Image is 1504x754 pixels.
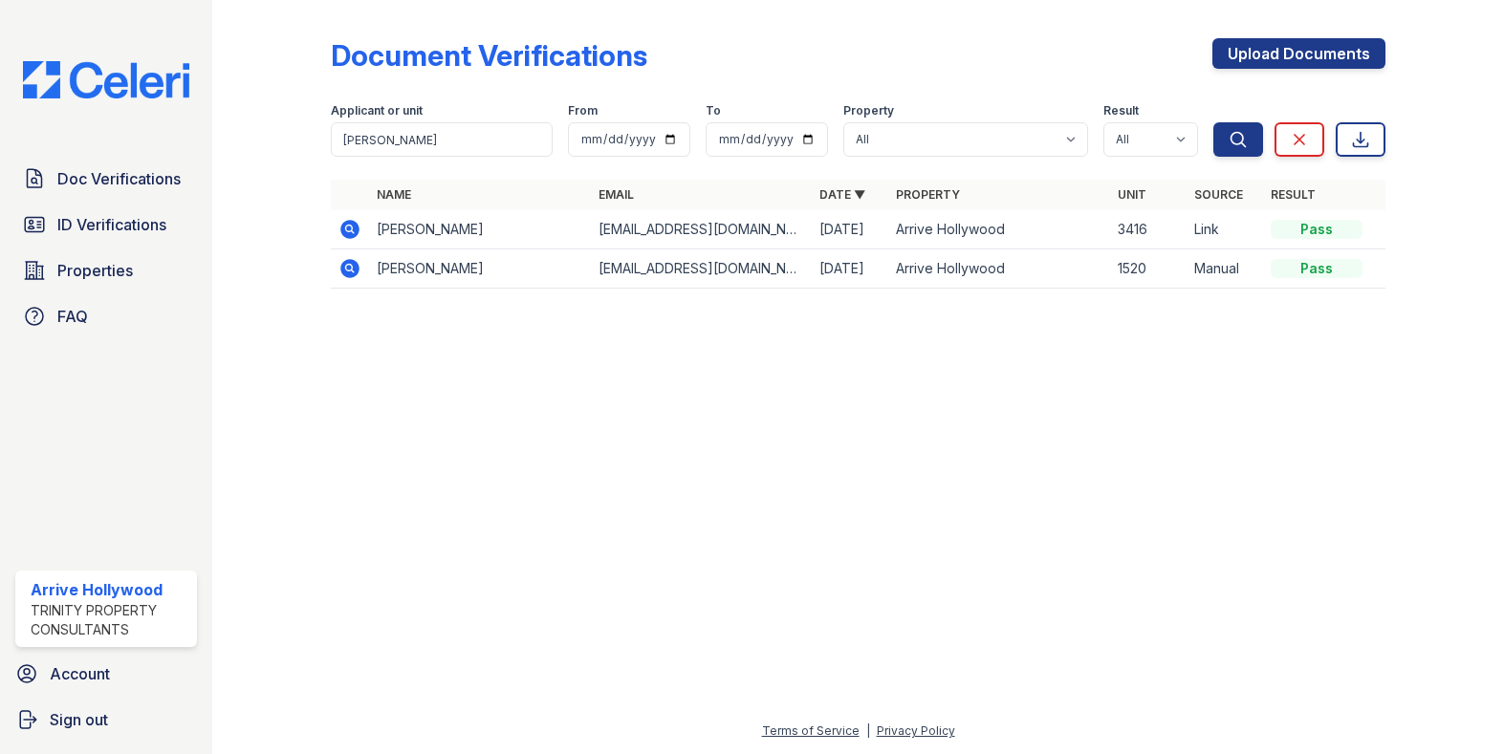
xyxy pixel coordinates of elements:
[1187,210,1263,249] td: Link
[1271,259,1362,278] div: Pass
[1212,38,1385,69] a: Upload Documents
[8,700,205,739] a: Sign out
[762,723,860,738] a: Terms of Service
[896,187,960,202] a: Property
[812,210,888,249] td: [DATE]
[50,662,110,685] span: Account
[15,251,197,290] a: Properties
[377,187,411,202] a: Name
[866,723,870,738] div: |
[591,249,813,289] td: [EMAIL_ADDRESS][DOMAIN_NAME]
[1271,220,1362,239] div: Pass
[331,38,647,73] div: Document Verifications
[369,249,591,289] td: [PERSON_NAME]
[31,601,189,639] div: Trinity Property Consultants
[50,708,108,731] span: Sign out
[1110,249,1187,289] td: 1520
[706,103,721,118] label: To
[8,61,205,98] img: CE_Logo_Blue-a8612792a0a2168367f1c8372b55b34899dd931a85d93a1a3d3e32e68fde9ad4.png
[331,122,553,157] input: Search by name, email, or unit number
[888,210,1110,249] td: Arrive Hollywood
[369,210,591,249] td: [PERSON_NAME]
[1118,187,1146,202] a: Unit
[591,210,813,249] td: [EMAIL_ADDRESS][DOMAIN_NAME]
[568,103,598,118] label: From
[57,167,181,190] span: Doc Verifications
[888,249,1110,289] td: Arrive Hollywood
[877,723,955,738] a: Privacy Policy
[57,259,133,282] span: Properties
[57,213,166,236] span: ID Verifications
[15,205,197,244] a: ID Verifications
[8,655,205,693] a: Account
[843,103,894,118] label: Property
[331,103,423,118] label: Applicant or unit
[1103,103,1139,118] label: Result
[1271,187,1316,202] a: Result
[599,187,634,202] a: Email
[15,297,197,335] a: FAQ
[1187,249,1263,289] td: Manual
[57,305,88,328] span: FAQ
[1110,210,1187,249] td: 3416
[31,578,189,601] div: Arrive Hollywood
[812,249,888,289] td: [DATE]
[1194,187,1243,202] a: Source
[15,160,197,198] a: Doc Verifications
[819,187,865,202] a: Date ▼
